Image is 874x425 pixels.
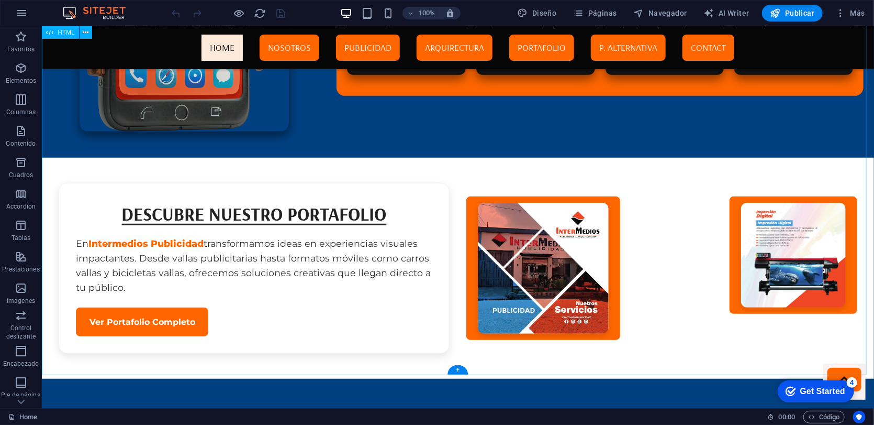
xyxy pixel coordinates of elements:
[7,297,35,305] p: Imágenes
[630,5,691,21] button: Navegador
[786,413,788,421] span: :
[31,12,76,21] div: Get Started
[6,202,36,211] p: Accordion
[803,411,845,423] button: Código
[853,411,866,423] button: Usercentrics
[513,5,561,21] button: Diseño
[8,411,37,423] a: Haz clic para cancelar la selección y doble clic para abrir páginas
[634,8,687,18] span: Navegador
[418,7,435,19] h6: 100%
[2,265,39,274] p: Prestaciones
[254,7,266,19] i: Volver a cargar página
[254,7,266,19] button: reload
[445,8,455,18] i: Al redimensionar, ajustar el nivel de zoom automáticamente para ajustarse al dispositivo elegido.
[8,5,85,27] div: Get Started 4 items remaining, 20% complete
[1,391,40,399] p: Pie de página
[12,234,31,242] p: Tablas
[6,77,36,85] p: Elementos
[9,171,33,179] p: Cuadros
[6,108,36,116] p: Columnas
[447,365,468,375] div: +
[402,7,440,19] button: 100%
[762,5,823,21] button: Publicar
[770,8,815,18] span: Publicar
[779,411,795,423] span: 00 00
[513,5,561,21] div: Diseño (Ctrl+Alt+Y)
[3,359,39,368] p: Encabezado
[831,5,869,21] button: Más
[574,8,617,18] span: Páginas
[58,29,75,36] span: HTML
[808,411,840,423] span: Código
[704,8,749,18] span: AI Writer
[7,45,35,53] p: Favoritos
[60,7,139,19] img: Editor Logo
[768,411,795,423] h6: Tiempo de la sesión
[700,5,754,21] button: AI Writer
[518,8,557,18] span: Diseño
[835,8,865,18] span: Más
[569,5,621,21] button: Páginas
[77,2,88,13] div: 4
[233,7,245,19] button: Haz clic para salir del modo de previsualización y seguir editando
[6,139,36,148] p: Contenido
